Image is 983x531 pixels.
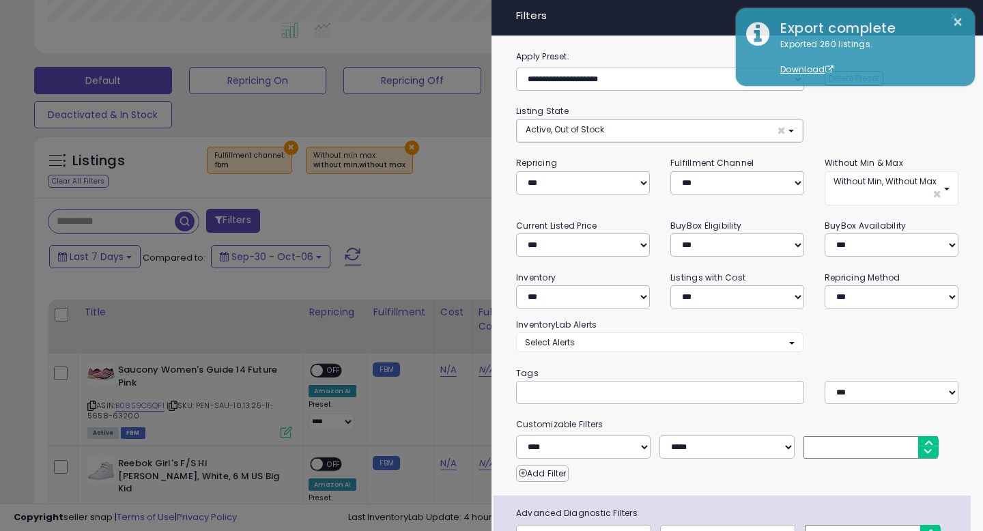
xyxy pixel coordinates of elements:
[670,220,741,231] small: BuyBox Eligibility
[825,157,903,169] small: Without Min & Max
[516,272,556,283] small: Inventory
[825,272,900,283] small: Repricing Method
[932,187,941,201] span: ×
[670,157,754,169] small: Fulfillment Channel
[950,7,958,26] span: ×
[506,49,969,64] label: Apply Preset:
[834,175,937,187] span: Without Min, Without Max
[516,220,597,231] small: Current Listed Price
[670,272,745,283] small: Listings with Cost
[944,7,964,26] button: ×
[516,332,803,352] button: Select Alerts
[770,38,965,76] div: Exported 260 listings.
[516,105,569,117] small: Listing State
[825,171,958,205] button: Without Min, Without Max ×
[516,319,597,330] small: InventoryLab Alerts
[506,506,971,521] span: Advanced Diagnostic Filters
[506,417,969,432] small: Customizable Filters
[780,63,834,75] a: Download
[516,465,569,482] button: Add Filter
[516,157,557,169] small: Repricing
[517,119,803,142] button: Active, Out of Stock ×
[516,10,958,22] h4: Filters
[825,220,906,231] small: BuyBox Availability
[770,18,965,38] div: Export complete
[777,124,786,138] span: ×
[506,366,969,381] small: Tags
[952,14,963,31] button: ×
[526,124,604,135] span: Active, Out of Stock
[525,336,575,348] span: Select Alerts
